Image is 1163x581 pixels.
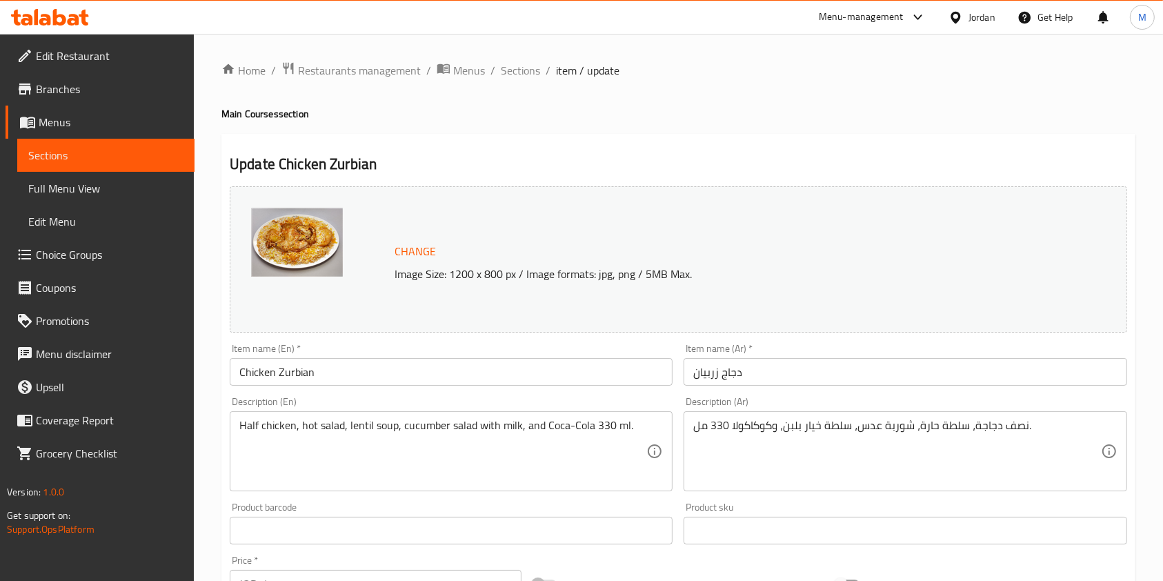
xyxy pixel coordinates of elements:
span: Menus [39,114,183,130]
span: Menu disclaimer [36,346,183,362]
span: Upsell [36,379,183,395]
li: / [426,62,431,79]
a: Choice Groups [6,238,195,271]
span: Coupons [36,279,183,296]
input: Enter name En [230,358,673,386]
span: Promotions [36,313,183,329]
input: Please enter product barcode [230,517,673,544]
a: Edit Menu [17,205,195,238]
li: / [271,62,276,79]
a: Promotions [6,304,195,337]
a: Home [221,62,266,79]
a: Sections [17,139,195,172]
a: Sections [501,62,540,79]
span: Change [395,242,436,262]
p: Image Size: 1200 x 800 px / Image formats: jpg, png / 5MB Max. [389,266,1030,282]
h2: Update Chicken Zurbian [230,154,1127,175]
span: Coverage Report [36,412,183,429]
span: item / update [556,62,619,79]
a: Edit Restaurant [6,39,195,72]
span: Edit Menu [28,213,183,230]
button: Change [389,237,441,266]
a: Restaurants management [281,61,421,79]
li: / [490,62,495,79]
a: Coupons [6,271,195,304]
a: Menu disclaimer [6,337,195,371]
span: Full Menu View [28,180,183,197]
span: 1.0.0 [43,483,64,501]
span: M [1138,10,1146,25]
nav: breadcrumb [221,61,1135,79]
input: Please enter product sku [684,517,1126,544]
span: Sections [28,147,183,164]
a: Support.OpsPlatform [7,520,95,538]
div: Jordan [968,10,995,25]
textarea: نصف دجاجة، سلطة حارة، شوربة عدس، سلطة خيار بلبن، وكوكاكولا 330 مل. [693,419,1100,484]
a: Grocery Checklist [6,437,195,470]
a: Full Menu View [17,172,195,205]
img: blob_637489231422840722 [251,208,343,277]
a: Branches [6,72,195,106]
div: Menu-management [819,9,904,26]
span: Get support on: [7,506,70,524]
span: Version: [7,483,41,501]
span: Restaurants management [298,62,421,79]
span: Grocery Checklist [36,445,183,462]
span: Menus [453,62,485,79]
a: Menus [6,106,195,139]
span: Branches [36,81,183,97]
a: Upsell [6,371,195,404]
span: Choice Groups [36,246,183,263]
span: Edit Restaurant [36,48,183,64]
a: Coverage Report [6,404,195,437]
textarea: Half chicken, hot salad, lentil soup, cucumber salad with milk, and Coca-Cola 330 ml. [239,419,646,484]
input: Enter name Ar [684,358,1126,386]
a: Menus [437,61,485,79]
h4: Main Courses section [221,107,1135,121]
li: / [546,62,550,79]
